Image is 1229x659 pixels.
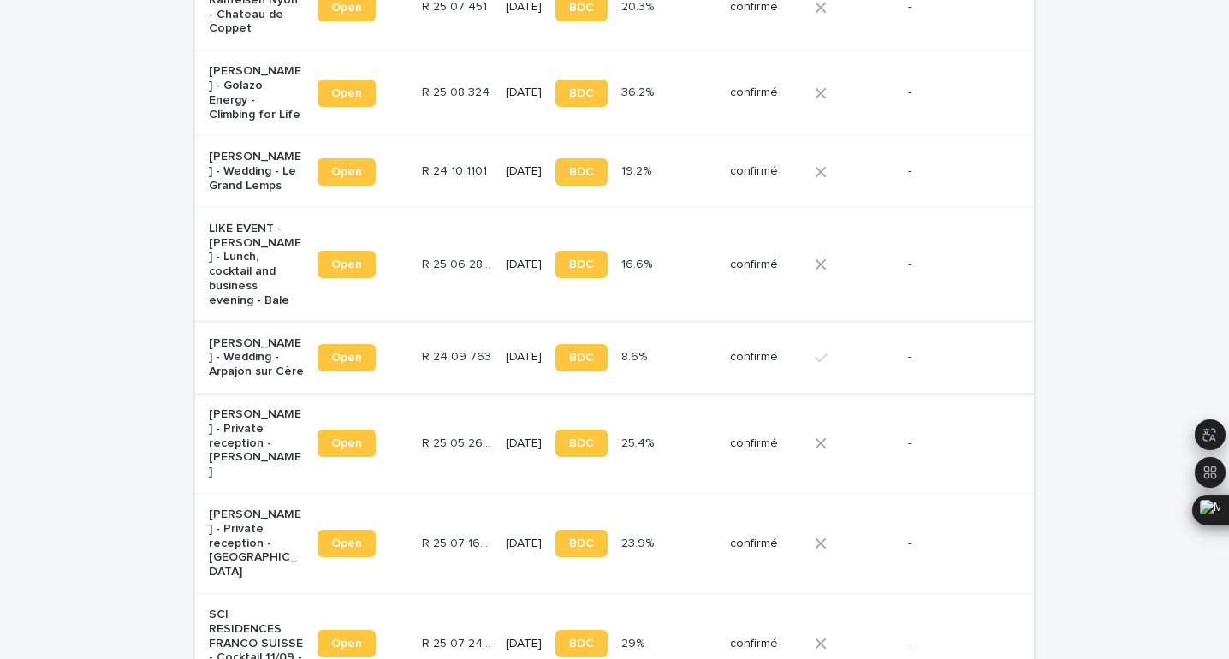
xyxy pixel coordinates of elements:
p: - [908,436,1003,451]
span: BDC [569,258,594,270]
p: confirmé [730,350,801,365]
p: 8.6% [621,347,650,365]
p: LIKE EVENT - [PERSON_NAME] - Lunch, cocktail and business evening - Bale [209,222,304,308]
p: - [908,164,1003,179]
p: 36.2% [621,82,657,100]
tr: [PERSON_NAME] - Wedding - Le Grand LempsOpenR 24 10 1101R 24 10 1101 [DATE]BDC19.2%19.2% confirmé- [195,136,1034,207]
span: Open [331,87,362,99]
span: Open [331,258,362,270]
span: Open [331,638,362,650]
p: 25.4% [621,433,657,451]
p: [DATE] [506,164,542,179]
p: [DATE] [506,436,542,451]
a: BDC [555,530,608,557]
p: confirmé [730,436,801,451]
a: Open [318,80,376,107]
a: Open [318,630,376,657]
p: 29% [621,633,648,651]
p: [PERSON_NAME] - Golazo Energy - Climbing for Life [209,64,304,122]
a: Open [318,344,376,371]
a: BDC [555,158,608,186]
tr: [PERSON_NAME] - Wedding - Arpajon sur CèreOpenR 24 09 763R 24 09 763 [DATE]BDC8.6%8.6% confirmé- [195,322,1034,393]
a: Open [318,430,376,457]
p: [DATE] [506,86,542,100]
span: BDC [569,537,594,549]
p: [PERSON_NAME] - Wedding - Arpajon sur Cère [209,336,304,379]
p: [DATE] [506,350,542,365]
p: 19.2% [621,161,655,179]
span: BDC [569,638,594,650]
p: [DATE] [506,258,542,272]
p: confirmé [730,537,801,551]
p: [PERSON_NAME] - Wedding - Le Grand Lemps [209,150,304,193]
p: R 25 06 2842 [422,254,496,272]
p: 16.6% [621,254,656,272]
p: - [908,86,1003,100]
span: Open [331,537,362,549]
a: BDC [555,80,608,107]
tr: LIKE EVENT - [PERSON_NAME] - Lunch, cocktail and business evening - BaleOpenR 25 06 2842R 25 06 2... [195,207,1034,322]
p: R 25 08 324 [422,82,493,100]
p: [PERSON_NAME] - Private reception - [GEOGRAPHIC_DATA] [209,508,304,579]
a: Open [318,158,376,186]
span: BDC [569,166,594,178]
p: R 25 05 2635 [422,433,496,451]
span: BDC [569,2,594,14]
span: Open [331,352,362,364]
p: - [908,637,1003,651]
p: confirmé [730,258,801,272]
tr: [PERSON_NAME] - Private reception - [GEOGRAPHIC_DATA]OpenR 25 07 1661R 25 07 1661 [DATE]BDC23.9%2... [195,493,1034,593]
p: [PERSON_NAME] - Private reception - [PERSON_NAME] [209,407,304,479]
p: R 24 10 1101 [422,161,490,179]
p: 23.9% [621,533,657,551]
p: - [908,537,1003,551]
a: BDC [555,251,608,278]
p: R 25 07 2460 [422,633,496,651]
a: BDC [555,430,608,457]
p: [DATE] [506,637,542,651]
span: Open [331,166,362,178]
a: BDC [555,344,608,371]
p: [DATE] [506,537,542,551]
span: BDC [569,352,594,364]
p: - [908,350,1003,365]
a: Open [318,251,376,278]
tr: [PERSON_NAME] - Golazo Energy - Climbing for LifeOpenR 25 08 324R 25 08 324 [DATE]BDC36.2%36.2% c... [195,50,1034,136]
tr: [PERSON_NAME] - Private reception - [PERSON_NAME]OpenR 25 05 2635R 25 05 2635 [DATE]BDC25.4%25.4%... [195,393,1034,493]
a: BDC [555,630,608,657]
span: Open [331,2,362,14]
span: BDC [569,87,594,99]
span: Open [331,437,362,449]
p: - [908,258,1003,272]
p: R 25 07 1661 [422,533,496,551]
p: confirmé [730,164,801,179]
p: confirmé [730,86,801,100]
a: Open [318,530,376,557]
p: confirmé [730,637,801,651]
span: BDC [569,437,594,449]
p: R 24 09 763 [422,347,495,365]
